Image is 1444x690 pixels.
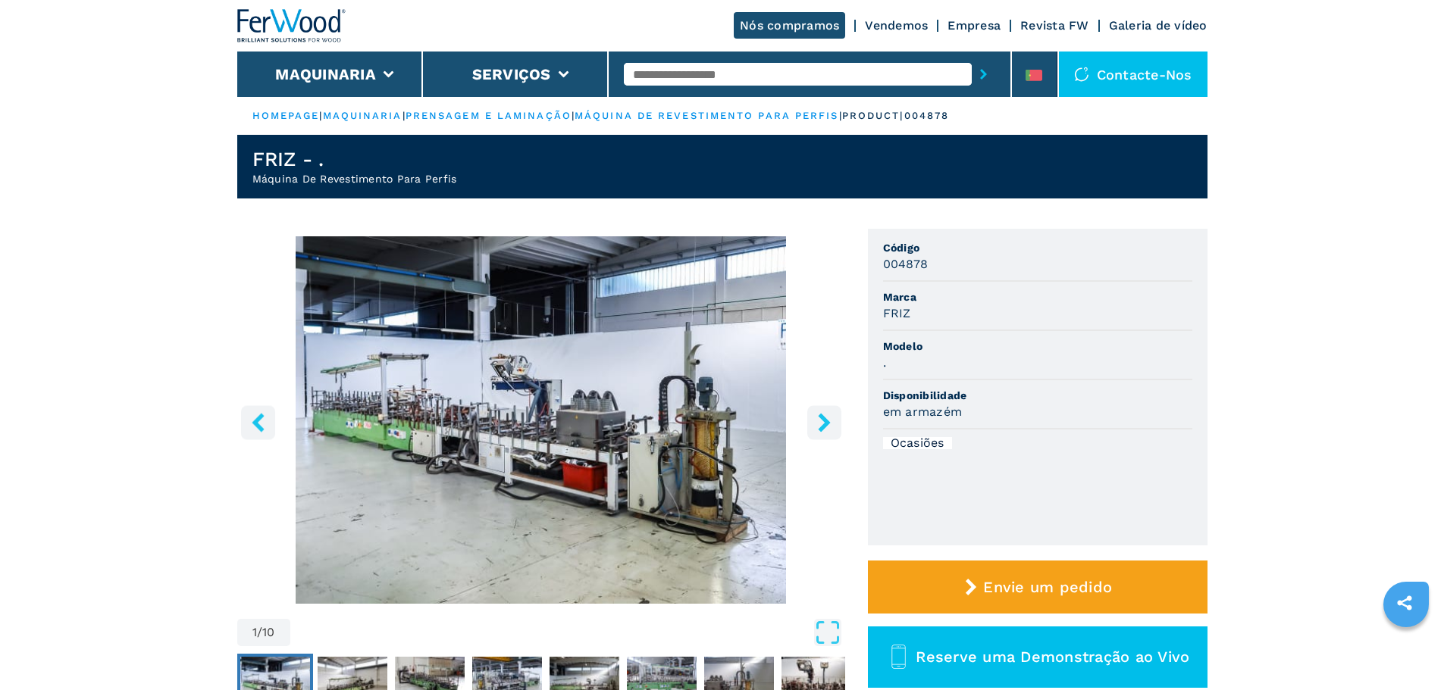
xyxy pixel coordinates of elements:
a: Revista FW [1020,18,1089,33]
span: / [257,626,262,638]
h1: FRIZ - . [252,147,457,171]
h3: em armazém [883,403,963,420]
a: prensagem e laminação [406,110,572,121]
iframe: Chat [1380,622,1433,679]
button: Maquinaria [275,65,376,83]
img: Ferwood [237,9,346,42]
div: Go to Slide 1 [237,236,845,604]
button: Serviços [472,65,551,83]
h2: Máquina De Revestimento Para Perfis [252,171,457,186]
button: Envie um pedido [868,560,1208,614]
button: Open Fullscreen [294,619,841,646]
span: Reserve uma Demonstração ao Vivo [916,648,1189,666]
h3: 004878 [883,255,929,273]
a: máquina de revestimento para perfis [575,110,839,121]
button: left-button [241,405,275,439]
span: 1 [252,626,257,638]
a: Nós compramos [734,12,845,39]
img: Contacte-nos [1074,67,1089,82]
span: Modelo [883,339,1192,354]
h3: FRIZ [883,304,911,322]
a: Galeria de vídeo [1109,18,1208,33]
span: Envie um pedido [983,578,1112,596]
span: | [572,110,575,121]
span: | [319,110,322,121]
a: maquinaria [323,110,403,121]
a: sharethis [1386,584,1424,622]
span: Código [883,240,1192,255]
div: Contacte-nos [1059,52,1208,97]
p: product | [842,109,904,123]
button: Reserve uma Demonstração ao Vivo [868,626,1208,688]
img: Máquina De Revestimento Para Perfis FRIZ . [237,236,845,604]
span: | [403,110,406,121]
button: submit-button [972,57,995,92]
div: Ocasiões [883,437,952,449]
span: 10 [262,626,275,638]
span: Marca [883,289,1192,304]
span: | [839,110,842,121]
p: 004878 [904,109,950,123]
a: Empresa [948,18,1001,33]
h3: . [883,354,886,371]
a: Vendemos [865,18,928,33]
span: Disponibilidade [883,388,1192,403]
button: right-button [807,405,841,439]
a: HOMEPAGE [252,110,320,121]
